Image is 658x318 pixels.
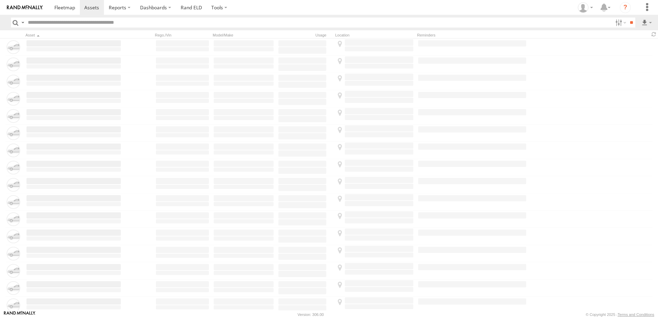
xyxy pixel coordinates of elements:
[335,33,414,38] div: Location
[641,18,652,28] label: Export results as...
[575,2,595,13] div: Tim Zylstra
[417,33,527,38] div: Reminders
[620,2,631,13] i: ?
[586,312,654,317] div: © Copyright 2025 -
[298,312,324,317] div: Version: 306.00
[155,33,210,38] div: Rego./Vin
[7,5,43,10] img: rand-logo.svg
[25,33,122,38] div: Click to Sort
[650,31,658,38] span: Refresh
[613,18,627,28] label: Search Filter Options
[213,33,275,38] div: Model/Make
[277,33,332,38] div: Usage
[618,312,654,317] a: Terms and Conditions
[20,18,25,28] label: Search Query
[4,311,35,318] a: Visit our Website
